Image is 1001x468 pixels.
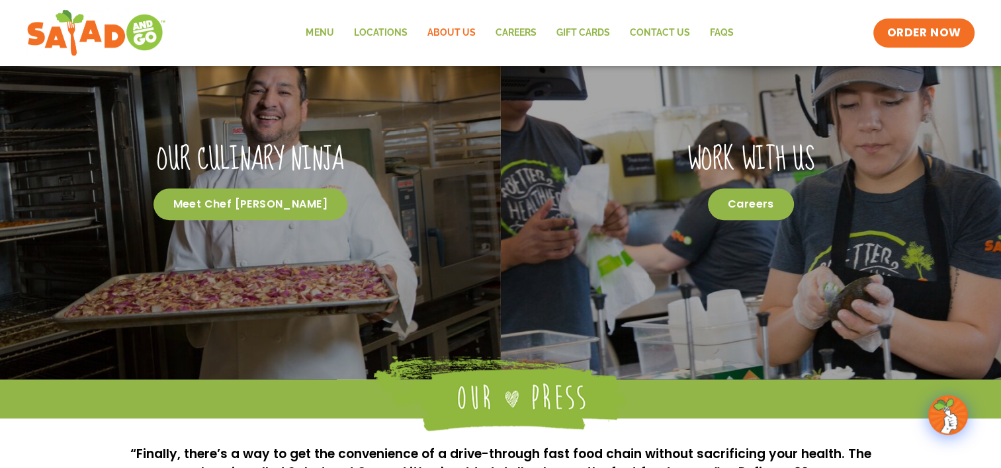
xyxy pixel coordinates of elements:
[524,141,979,178] h2: Work with us
[153,188,347,220] span: Meet Chef [PERSON_NAME]
[873,19,974,48] a: ORDER NOW
[23,141,478,178] h2: Our culinary ninja
[619,18,699,48] a: Contact Us
[546,18,619,48] a: GIFT CARDS
[296,18,743,48] nav: Menu
[417,18,485,48] a: About Us
[485,18,546,48] a: Careers
[887,25,961,41] span: ORDER NOW
[343,18,417,48] a: Locations
[699,18,743,48] a: FAQs
[708,188,794,220] span: Careers
[930,397,967,434] img: wpChatIcon
[26,7,166,59] img: new-SAG-logo-768×292
[296,18,343,48] a: Menu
